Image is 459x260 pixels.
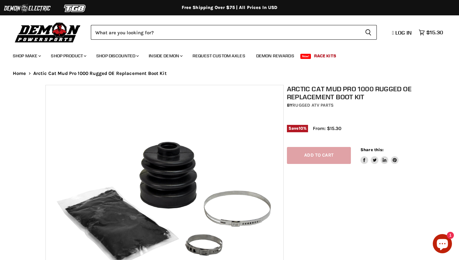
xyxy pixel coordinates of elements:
a: Race Kits [309,49,341,62]
a: Shop Discounted [91,49,143,62]
span: Share this: [360,147,384,152]
span: From: $15.30 [313,126,341,131]
a: Shop Make [8,49,45,62]
aside: Share this: [360,147,399,164]
form: Product [91,25,377,40]
a: Rugged ATV Parts [292,102,334,108]
a: Request Custom Axles [188,49,250,62]
span: Log in [395,29,412,36]
img: Demon Powersports [13,21,83,44]
ul: Main menu [8,47,441,62]
h1: Arctic Cat Mud Pro 1000 Rugged OE Replacement Boot Kit [287,85,417,101]
a: Inside Demon [144,49,186,62]
a: Shop Product [46,49,90,62]
span: 10 [299,126,303,131]
span: Arctic Cat Mud Pro 1000 Rugged OE Replacement Boot Kit [33,71,167,76]
input: Search [91,25,360,40]
a: Demon Rewards [251,49,299,62]
span: $15.30 [426,29,443,36]
button: Search [360,25,377,40]
a: Log in [389,30,415,36]
span: New! [300,54,311,59]
a: $15.30 [415,28,446,37]
inbox-online-store-chat: Shopify online store chat [431,234,454,255]
img: TGB Logo 2 [51,2,99,14]
a: Home [13,71,26,76]
img: Demon Electric Logo 2 [3,2,51,14]
div: by [287,102,417,109]
span: Save % [287,125,308,132]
